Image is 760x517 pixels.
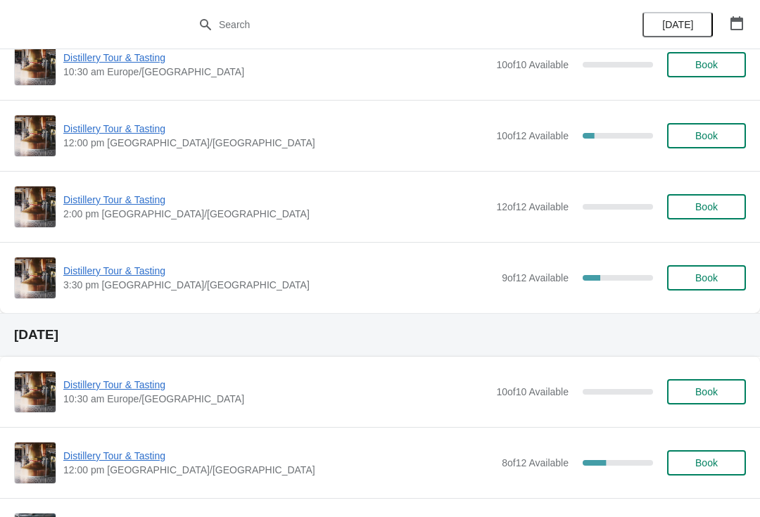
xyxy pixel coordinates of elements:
img: Distillery Tour & Tasting | | 10:30 am Europe/London [15,44,56,85]
button: Book [667,450,746,475]
span: 10:30 am Europe/[GEOGRAPHIC_DATA] [63,65,489,79]
span: 9 of 12 Available [502,272,569,283]
span: 2:00 pm [GEOGRAPHIC_DATA]/[GEOGRAPHIC_DATA] [63,207,489,221]
span: Distillery Tour & Tasting [63,378,489,392]
input: Search [218,12,570,37]
button: [DATE] [642,12,713,37]
span: 10 of 12 Available [496,130,569,141]
button: Book [667,123,746,148]
span: Distillery Tour & Tasting [63,51,489,65]
span: Book [695,201,718,212]
img: Distillery Tour & Tasting | | 12:00 pm Europe/London [15,442,56,483]
button: Book [667,52,746,77]
span: Book [695,457,718,468]
button: Book [667,265,746,291]
button: Book [667,379,746,404]
img: Distillery Tour & Tasting | | 12:00 pm Europe/London [15,115,56,156]
img: Distillery Tour & Tasting | | 10:30 am Europe/London [15,371,56,412]
span: Book [695,130,718,141]
span: Distillery Tour & Tasting [63,264,495,278]
span: [DATE] [662,19,693,30]
span: 8 of 12 Available [502,457,569,468]
img: Distillery Tour & Tasting | | 3:30 pm Europe/London [15,257,56,298]
span: 12:00 pm [GEOGRAPHIC_DATA]/[GEOGRAPHIC_DATA] [63,463,495,477]
span: 12 of 12 Available [496,201,569,212]
span: Distillery Tour & Tasting [63,122,489,136]
span: 10:30 am Europe/[GEOGRAPHIC_DATA] [63,392,489,406]
span: Distillery Tour & Tasting [63,449,495,463]
span: 3:30 pm [GEOGRAPHIC_DATA]/[GEOGRAPHIC_DATA] [63,278,495,292]
span: 10 of 10 Available [496,59,569,70]
span: 10 of 10 Available [496,386,569,397]
span: Book [695,386,718,397]
span: Book [695,59,718,70]
span: 12:00 pm [GEOGRAPHIC_DATA]/[GEOGRAPHIC_DATA] [63,136,489,150]
span: Distillery Tour & Tasting [63,193,489,207]
span: Book [695,272,718,283]
button: Book [667,194,746,219]
img: Distillery Tour & Tasting | | 2:00 pm Europe/London [15,186,56,227]
h2: [DATE] [14,328,746,342]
